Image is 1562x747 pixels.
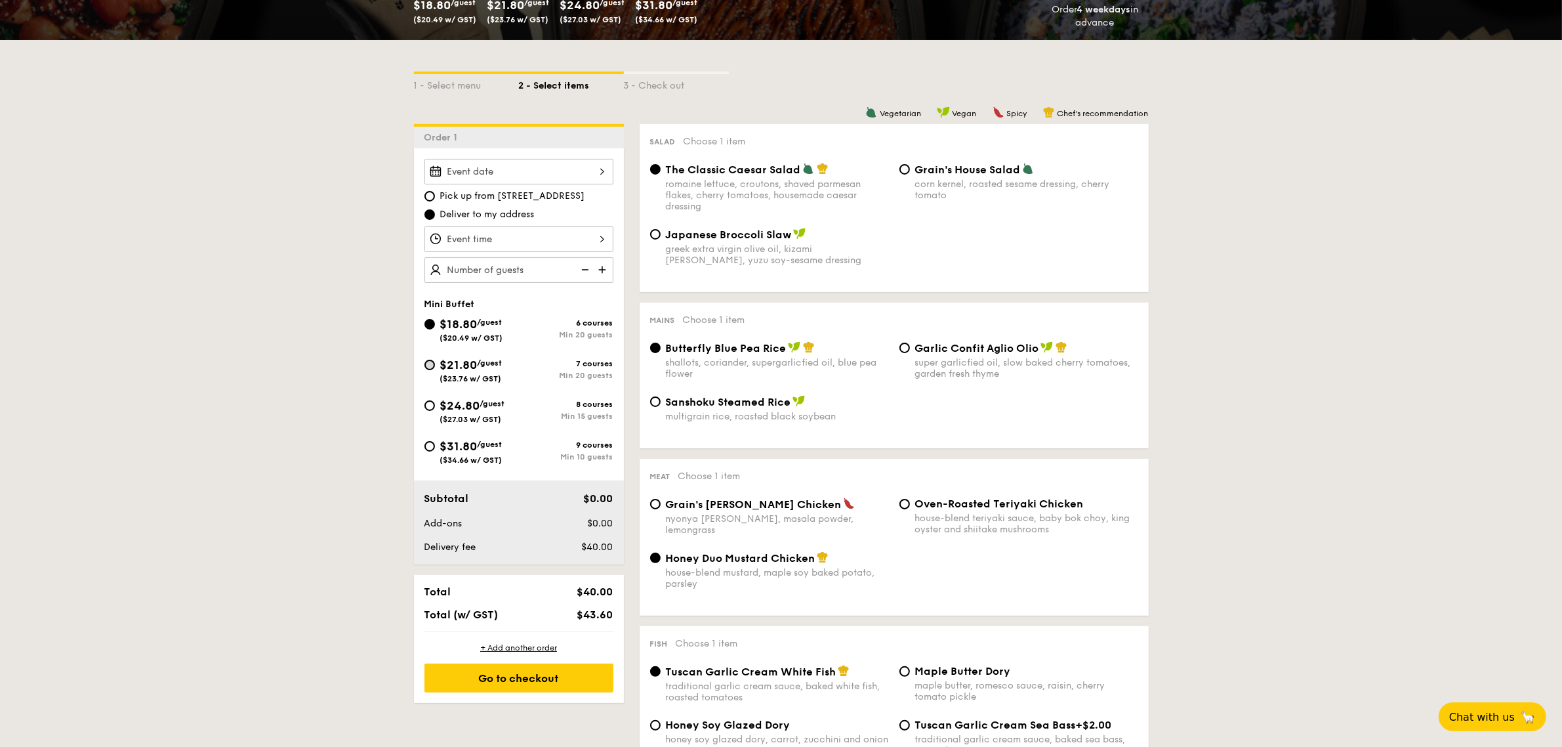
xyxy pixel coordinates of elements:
span: /guest [478,318,503,327]
div: Min 20 guests [519,330,613,339]
img: icon-reduce.1d2dbef1.svg [574,257,594,282]
span: Oven-Roasted Teriyaki Chicken [915,498,1084,510]
input: Honey Soy Glazed Doryhoney soy glazed dory, carrot, zucchini and onion [650,720,661,731]
img: icon-vegetarian.fe4039eb.svg [865,106,877,118]
span: Mini Buffet [424,299,475,310]
input: Garlic Confit Aglio Oliosuper garlicfied oil, slow baked cherry tomatoes, garden fresh thyme [899,343,910,353]
img: icon-vegetarian.fe4039eb.svg [1022,163,1034,175]
span: ($23.76 w/ GST) [440,374,502,383]
input: Tuscan Garlic Cream White Fishtraditional garlic cream sauce, baked white fish, roasted tomatoes [650,666,661,677]
strong: 4 weekdays [1077,4,1131,15]
input: Tuscan Garlic Cream Sea Bass+$2.00traditional garlic cream sauce, baked sea bass, roasted tomato [899,720,910,731]
input: Event date [424,159,613,184]
span: Grain's [PERSON_NAME] Chicken [666,498,842,511]
span: Chat with us [1449,711,1515,723]
span: $43.60 [577,608,613,621]
img: icon-vegan.f8ff3823.svg [937,106,950,118]
div: 8 courses [519,400,613,409]
input: Grain's [PERSON_NAME] Chickennyonya [PERSON_NAME], masala powder, lemongrass [650,499,661,509]
div: romaine lettuce, croutons, shaved parmesan flakes, cherry tomatoes, housemade caesar dressing [666,179,889,212]
span: Vegan [953,109,977,118]
input: Japanese Broccoli Slawgreek extra virgin olive oil, kizami [PERSON_NAME], yuzu soy-sesame dressing [650,229,661,240]
span: Choose 1 item [683,314,745,326]
div: + Add another order [424,643,613,653]
span: Tuscan Garlic Cream White Fish [666,666,836,678]
span: Deliver to my address [440,208,535,221]
input: The Classic Caesar Saladromaine lettuce, croutons, shaved parmesan flakes, cherry tomatoes, house... [650,164,661,175]
span: Choose 1 item [676,638,738,649]
img: icon-chef-hat.a58ddaea.svg [1043,106,1055,118]
span: Salad [650,137,676,146]
div: maple butter, romesco sauce, raisin, cherry tomato pickle [915,680,1138,702]
span: Delivery fee [424,542,476,553]
span: Honey Duo Mustard Chicken [666,552,815,565]
span: Add-ons [424,518,462,529]
span: $0.00 [583,492,613,505]
span: Meat [650,472,670,481]
div: multigrain rice, roasted black soybean [666,411,889,422]
img: icon-vegan.f8ff3823.svg [793,228,806,240]
img: icon-add.58712e84.svg [594,257,613,282]
div: Min 20 guests [519,371,613,380]
div: Order in advance [1037,3,1154,30]
img: icon-vegetarian.fe4039eb.svg [802,163,814,175]
span: ($27.03 w/ GST) [440,415,502,424]
span: 🦙 [1520,710,1536,725]
input: $21.80/guest($23.76 w/ GST)7 coursesMin 20 guests [424,360,435,370]
div: 7 courses [519,359,613,368]
span: $31.80 [440,439,478,454]
div: house-blend mustard, maple soy baked potato, parsley [666,567,889,589]
div: 9 courses [519,440,613,450]
div: greek extra virgin olive oil, kizami [PERSON_NAME], yuzu soy-sesame dressing [666,244,889,266]
span: Choose 1 item [684,136,746,147]
span: The Classic Caesar Salad [666,163,801,176]
input: Deliver to my address [424,209,435,220]
div: shallots, coriander, supergarlicfied oil, blue pea flower [666,357,889,379]
span: +$2.00 [1076,719,1112,731]
img: icon-spicy.37a8142b.svg [843,498,855,509]
span: Subtotal [424,492,469,505]
input: Sanshoku Steamed Ricemultigrain rice, roasted black soybean [650,396,661,407]
div: corn kernel, roasted sesame dressing, cherry tomato [915,179,1138,201]
img: icon-spicy.37a8142b.svg [993,106,1004,118]
img: icon-vegan.f8ff3823.svg [788,341,801,353]
span: Tuscan Garlic Cream Sea Bass [915,719,1076,731]
div: 2 - Select items [519,74,624,93]
span: Pick up from [STREET_ADDRESS] [440,190,585,203]
input: Honey Duo Mustard Chickenhouse-blend mustard, maple soy baked potato, parsley [650,553,661,563]
div: Min 15 guests [519,412,613,421]
div: 1 - Select menu [414,74,519,93]
span: Total [424,586,451,598]
input: Maple Butter Dorymaple butter, romesco sauce, raisin, cherry tomato pickle [899,666,910,677]
span: ($20.49 w/ GST) [414,15,477,24]
div: super garlicfied oil, slow baked cherry tomatoes, garden fresh thyme [915,357,1138,379]
span: $0.00 [587,518,613,529]
span: /guest [478,440,503,449]
img: icon-chef-hat.a58ddaea.svg [1056,341,1067,353]
span: Butterfly Blue Pea Rice [666,342,787,354]
span: ($20.49 w/ GST) [440,333,503,343]
img: icon-chef-hat.a58ddaea.svg [817,163,829,175]
div: nyonya [PERSON_NAME], masala powder, lemongrass [666,513,889,536]
span: Vegetarian [880,109,921,118]
input: Event time [424,226,613,252]
span: Grain's House Salad [915,163,1021,176]
span: /guest [478,358,503,368]
input: Oven-Roasted Teriyaki Chickenhouse-blend teriyaki sauce, baby bok choy, king oyster and shiitake ... [899,499,910,509]
div: traditional garlic cream sauce, baked white fish, roasted tomatoes [666,681,889,703]
div: Min 10 guests [519,452,613,461]
div: honey soy glazed dory, carrot, zucchini and onion [666,734,889,745]
span: Garlic Confit Aglio Olio [915,342,1039,354]
span: Maple Butter Dory [915,665,1011,677]
span: Order 1 [424,132,463,143]
input: $18.80/guest($20.49 w/ GST)6 coursesMin 20 guests [424,319,435,330]
span: Total (w/ GST) [424,608,499,621]
input: Butterfly Blue Pea Riceshallots, coriander, supergarlicfied oil, blue pea flower [650,343,661,353]
span: $40.00 [581,542,613,553]
img: icon-chef-hat.a58ddaea.svg [803,341,815,353]
span: $18.80 [440,317,478,331]
div: Go to checkout [424,664,613,693]
span: $24.80 [440,398,480,413]
span: Sanshoku Steamed Rice [666,396,791,408]
span: Mains [650,316,675,325]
